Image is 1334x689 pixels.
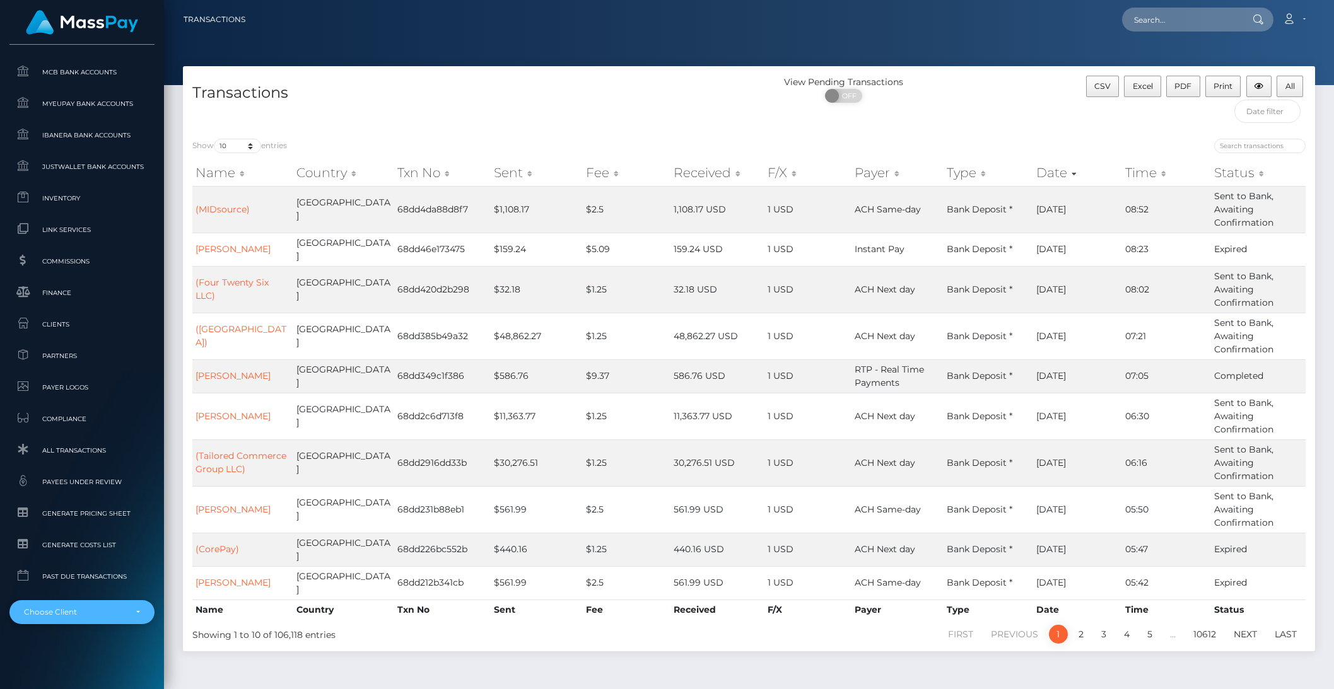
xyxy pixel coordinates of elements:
select: Showentries [214,139,261,153]
a: Payer Logos [9,374,155,401]
th: Name: activate to sort column ascending [192,160,293,185]
a: JustWallet Bank Accounts [9,153,155,180]
th: Fee [583,599,670,620]
td: Bank Deposit * [944,486,1033,533]
span: Commissions [15,254,149,269]
td: [GEOGRAPHIC_DATA] [293,186,394,233]
td: $1.25 [583,313,670,359]
td: 07:21 [1122,313,1211,359]
td: [DATE] [1033,233,1122,266]
span: Excel [1133,81,1153,91]
th: Txn No [394,599,491,620]
span: ACH Next day [855,410,915,422]
td: 68dd231b88eb1 [394,486,491,533]
td: 68dd4da88d8f7 [394,186,491,233]
td: $1.25 [583,266,670,313]
span: ACH Same-day [855,577,921,588]
th: Sent [491,599,583,620]
td: $30,276.51 [491,439,583,486]
span: Partners [15,349,149,363]
span: Print [1214,81,1232,91]
td: $1.25 [583,533,670,566]
input: Search transactions [1214,139,1306,153]
span: Payees under Review [15,475,149,489]
th: Time [1122,599,1211,620]
a: Last [1268,625,1304,644]
td: 68dd212b341cb [394,566,491,599]
td: 05:42 [1122,566,1211,599]
a: 10612 [1186,625,1223,644]
td: 440.16 USD [670,533,764,566]
span: Generate Costs List [15,538,149,552]
th: Country: activate to sort column ascending [293,160,394,185]
th: Time: activate to sort column ascending [1122,160,1211,185]
td: [GEOGRAPHIC_DATA] [293,233,394,266]
td: 68dd349c1f386 [394,359,491,393]
td: [DATE] [1033,393,1122,439]
td: Sent to Bank, Awaiting Confirmation [1211,313,1306,359]
td: [GEOGRAPHIC_DATA] [293,393,394,439]
td: Bank Deposit * [944,566,1033,599]
td: 08:02 [1122,266,1211,313]
td: 68dd226bc552b [394,533,491,566]
input: Date filter [1234,100,1301,123]
a: [PERSON_NAME] [196,410,271,422]
td: Bank Deposit * [944,439,1033,486]
td: Completed [1211,359,1306,393]
th: F/X [764,599,851,620]
th: Payer [851,599,943,620]
td: 05:50 [1122,486,1211,533]
td: [DATE] [1033,266,1122,313]
a: (Tailored Commerce Group LLC) [196,450,286,475]
td: Sent to Bank, Awaiting Confirmation [1211,266,1306,313]
span: ACH Same-day [855,504,921,515]
td: 30,276.51 USD [670,439,764,486]
a: [PERSON_NAME] [196,577,271,588]
span: Inventory [15,191,149,206]
th: Date [1033,599,1122,620]
label: Show entries [192,139,287,153]
td: $48,862.27 [491,313,583,359]
th: Type: activate to sort column ascending [944,160,1033,185]
th: Country [293,599,394,620]
td: $11,363.77 [491,393,583,439]
span: JustWallet Bank Accounts [15,159,149,174]
td: [GEOGRAPHIC_DATA] [293,266,394,313]
td: $32.18 [491,266,583,313]
a: Generate Costs List [9,531,155,559]
th: Payer: activate to sort column ascending [851,160,943,185]
a: Link Services [9,216,155,243]
a: Partners [9,342,155,369]
td: 05:47 [1122,533,1211,566]
div: Showing 1 to 10 of 106,118 entries [192,623,645,642]
a: All Transactions [9,437,155,464]
a: 2 [1072,625,1091,644]
span: All [1285,81,1295,91]
td: Bank Deposit * [944,393,1033,439]
a: (MIDsource) [196,204,250,215]
td: 1,108.17 USD [670,186,764,233]
button: Choose Client [9,600,155,624]
td: 159.24 USD [670,233,764,266]
th: F/X: activate to sort column ascending [764,160,851,185]
a: Past Due Transactions [9,563,155,590]
td: 1 USD [764,186,851,233]
a: Clients [9,311,155,338]
td: $159.24 [491,233,583,266]
td: 68dd46e173475 [394,233,491,266]
h4: Transactions [192,82,740,104]
span: Generate Pricing Sheet [15,506,149,521]
th: Status: activate to sort column ascending [1211,160,1306,185]
th: Type [944,599,1033,620]
td: 32.18 USD [670,266,764,313]
td: Sent to Bank, Awaiting Confirmation [1211,486,1306,533]
a: MyEUPay Bank Accounts [9,90,155,117]
td: 11,363.77 USD [670,393,764,439]
td: [DATE] [1033,533,1122,566]
td: 586.76 USD [670,359,764,393]
td: $561.99 [491,486,583,533]
td: [DATE] [1033,439,1122,486]
td: [GEOGRAPHIC_DATA] [293,313,394,359]
a: 5 [1140,625,1159,644]
a: Next [1227,625,1264,644]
